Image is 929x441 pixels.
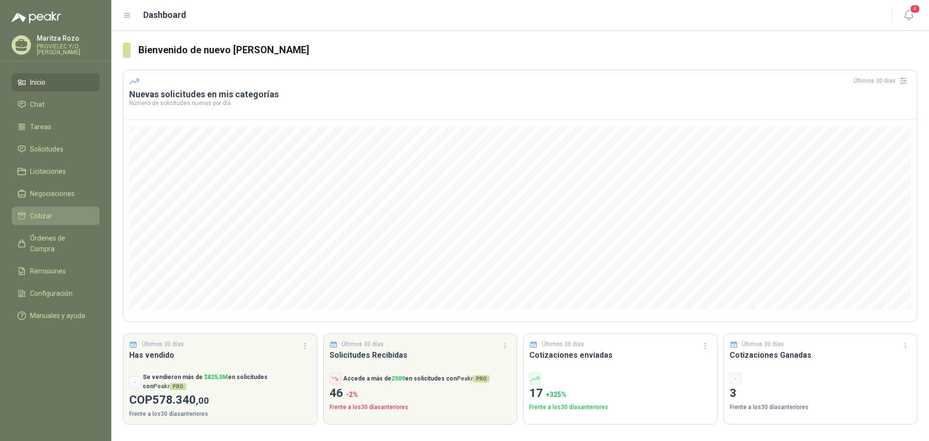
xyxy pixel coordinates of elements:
[854,73,911,89] div: Últimos 30 días
[730,349,912,361] h3: Cotizaciones Ganadas
[730,373,741,384] div: -
[129,89,911,100] h3: Nuevas solicitudes en mis categorías
[542,340,584,349] p: Últimos 30 días
[30,310,85,321] span: Manuales y ayuda
[391,375,405,382] span: 2509
[529,349,711,361] h3: Cotizaciones enviadas
[37,35,100,42] p: Maritza Rozo
[12,140,100,158] a: Solicitudes
[30,99,45,110] span: Chat
[153,383,186,390] span: Peakr
[900,7,917,24] button: 4
[142,340,184,349] p: Últimos 30 días
[457,375,490,382] span: Peakr
[346,391,358,398] span: -2 %
[12,118,100,136] a: Tareas
[12,262,100,280] a: Remisiones
[12,162,100,181] a: Licitaciones
[30,144,63,154] span: Solicitudes
[343,374,490,383] p: Accede a más de en solicitudes con
[910,4,920,14] span: 4
[529,384,711,403] p: 17
[12,95,100,114] a: Chat
[143,8,186,22] h1: Dashboard
[546,391,567,398] span: + 325 %
[529,403,711,412] p: Frente a los 30 días anteriores
[30,211,52,221] span: Cotizar
[196,395,209,406] span: ,00
[12,73,100,91] a: Inicio
[330,349,511,361] h3: Solicitudes Recibidas
[342,340,384,349] p: Últimos 30 días
[473,375,490,382] span: PRO
[12,207,100,225] a: Cotizar
[204,374,228,380] span: $ 825,5M
[143,373,311,391] p: Se vendieron más de en solicitudes con
[129,349,311,361] h3: Has vendido
[138,43,917,58] h3: Bienvenido de nuevo [PERSON_NAME]
[330,403,511,412] p: Frente a los 30 días anteriores
[129,100,911,106] p: Número de solicitudes nuevas por día
[730,403,912,412] p: Frente a los 30 días anteriores
[152,393,209,407] span: 578.340
[12,12,61,23] img: Logo peakr
[37,44,100,55] p: PROVIELEC Y/O [PERSON_NAME]
[30,188,75,199] span: Negociaciones
[129,376,141,388] div: -
[129,391,311,410] p: COP
[30,122,51,132] span: Tareas
[330,384,511,403] p: 46
[30,166,66,177] span: Licitaciones
[12,306,100,325] a: Manuales y ayuda
[30,288,73,299] span: Configuración
[170,383,186,390] span: PRO
[12,284,100,303] a: Configuración
[30,77,45,88] span: Inicio
[742,340,784,349] p: Últimos 30 días
[129,410,311,419] p: Frente a los 30 días anteriores
[30,266,66,276] span: Remisiones
[12,229,100,258] a: Órdenes de Compra
[730,384,912,403] p: 3
[30,233,90,254] span: Órdenes de Compra
[12,184,100,203] a: Negociaciones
